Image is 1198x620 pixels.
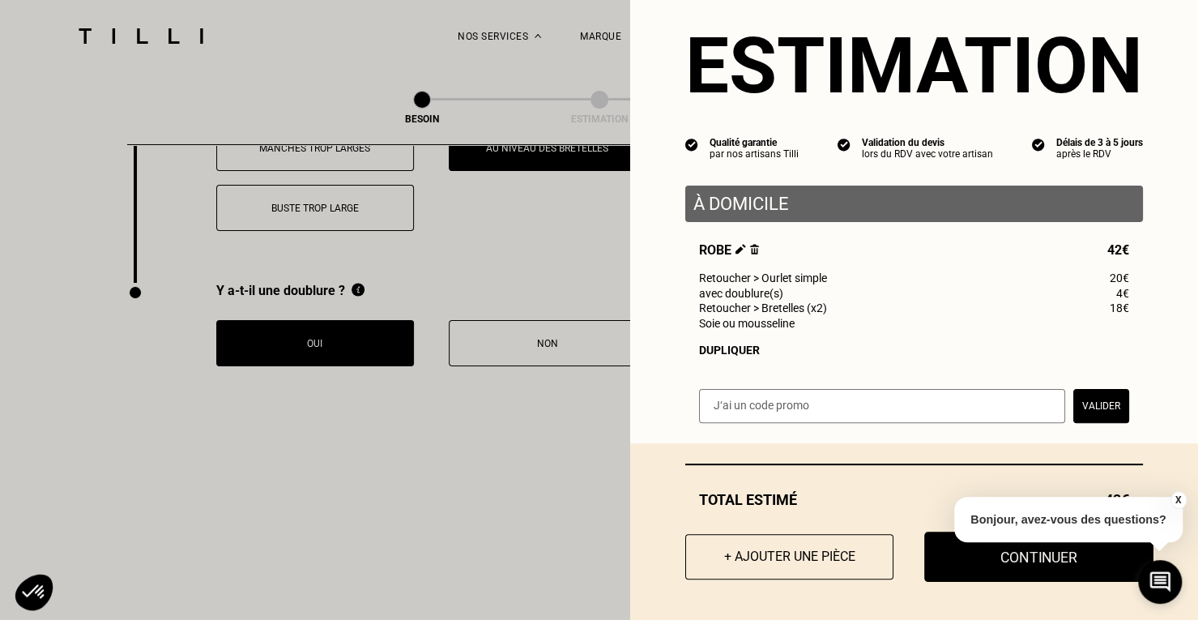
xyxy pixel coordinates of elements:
img: Éditer [735,244,746,254]
span: 42€ [1107,242,1129,258]
div: Total estimé [685,491,1143,508]
img: Supprimer [750,244,759,254]
div: après le RDV [1056,148,1143,160]
div: lors du RDV avec votre artisan [862,148,993,160]
img: icon list info [838,137,851,152]
img: icon list info [1032,137,1045,152]
span: Robe [699,242,759,258]
span: Retoucher > Ourlet simple [699,272,827,284]
p: À domicile [693,194,1135,214]
div: Qualité garantie [710,137,799,148]
button: X [1170,491,1186,509]
button: Continuer [924,532,1153,582]
img: icon list info [685,137,698,152]
button: + Ajouter une pièce [685,534,893,579]
div: par nos artisans Tilli [710,148,799,160]
span: Soie ou mousseline [699,317,795,330]
div: Validation du devis [862,137,993,148]
span: 20€ [1110,272,1129,284]
span: 18€ [1110,301,1129,314]
span: Retoucher > Bretelles (x2) [699,301,827,314]
button: Valider [1073,389,1129,423]
span: 4€ [1116,287,1129,300]
div: Délais de 3 à 5 jours [1056,137,1143,148]
div: Dupliquer [699,344,1129,357]
input: J‘ai un code promo [699,389,1065,423]
section: Estimation [685,20,1143,111]
span: avec doublure(s) [699,287,783,300]
p: Bonjour, avez-vous des questions? [954,497,1183,542]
